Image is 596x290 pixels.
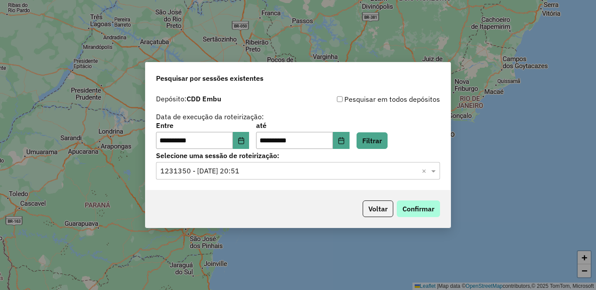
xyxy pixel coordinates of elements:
[397,200,440,217] button: Confirmar
[363,200,393,217] button: Voltar
[156,150,440,161] label: Selecione uma sessão de roteirização:
[233,132,249,149] button: Choose Date
[298,94,440,104] div: Pesquisar em todos depósitos
[156,93,221,104] label: Depósito:
[156,73,263,83] span: Pesquisar por sessões existentes
[256,120,349,131] label: até
[187,94,221,103] strong: CDD Embu
[422,166,429,176] span: Clear all
[357,132,388,149] button: Filtrar
[156,111,264,122] label: Data de execução da roteirização:
[156,120,249,131] label: Entre
[333,132,350,149] button: Choose Date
